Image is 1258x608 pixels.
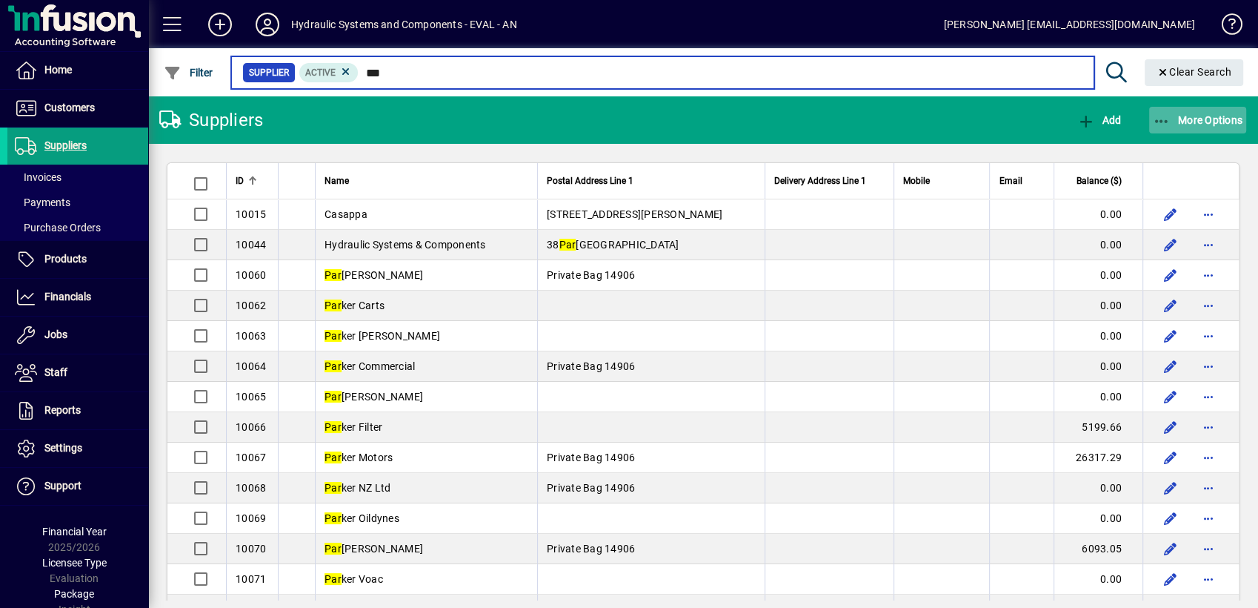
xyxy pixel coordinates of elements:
[325,269,342,281] em: Par
[1054,473,1142,503] td: 0.00
[160,59,217,86] button: Filter
[325,512,342,524] em: Par
[236,269,266,281] span: 10060
[325,269,423,281] span: [PERSON_NAME]
[547,452,635,463] span: Private Bag 14906
[236,239,266,251] span: 10044
[903,173,981,189] div: Mobile
[1197,567,1220,591] button: More options
[325,330,440,342] span: ker [PERSON_NAME]
[1197,476,1220,500] button: More options
[1197,263,1220,287] button: More options
[774,173,866,189] span: Delivery Address Line 1
[1076,114,1121,126] span: Add
[325,300,342,311] em: Par
[1197,446,1220,469] button: More options
[7,392,148,429] a: Reports
[1197,294,1220,317] button: More options
[325,421,342,433] em: Par
[1158,354,1182,378] button: Edit
[44,442,82,454] span: Settings
[1197,415,1220,439] button: More options
[1054,503,1142,534] td: 0.00
[236,573,266,585] span: 10071
[1158,567,1182,591] button: Edit
[1054,230,1142,260] td: 0.00
[1158,385,1182,409] button: Edit
[1158,202,1182,226] button: Edit
[1158,537,1182,561] button: Edit
[7,165,148,190] a: Invoices
[15,171,61,183] span: Invoices
[54,588,94,600] span: Package
[44,291,91,303] span: Financials
[236,360,266,372] span: 10064
[1149,107,1247,133] button: More Options
[325,360,342,372] em: Par
[7,430,148,467] a: Settings
[1076,173,1122,189] span: Balance ($)
[236,543,266,555] span: 10070
[1157,66,1232,78] span: Clear Search
[325,173,349,189] span: Name
[299,63,359,82] mat-chip: Activation Status: Active
[547,173,633,189] span: Postal Address Line 1
[236,208,266,220] span: 10015
[547,482,635,494] span: Private Bag 14906
[236,173,269,189] div: ID
[1158,324,1182,348] button: Edit
[1054,534,1142,564] td: 6093.05
[325,300,385,311] span: ker Carts
[7,241,148,278] a: Products
[325,482,342,494] em: Par
[1158,476,1182,500] button: Edit
[44,480,81,492] span: Support
[325,239,486,251] span: Hydraulic Systems & Components
[236,452,266,463] span: 10067
[944,13,1195,36] div: [PERSON_NAME] [EMAIL_ADDRESS][DOMAIN_NAME]
[1063,173,1135,189] div: Balance ($)
[7,215,148,240] a: Purchase Orders
[1054,564,1142,595] td: 0.00
[1158,263,1182,287] button: Edit
[236,482,266,494] span: 10068
[1197,354,1220,378] button: More options
[1158,294,1182,317] button: Edit
[547,360,635,372] span: Private Bag 14906
[236,330,266,342] span: 10063
[44,102,95,113] span: Customers
[547,269,635,281] span: Private Bag 14906
[1197,506,1220,530] button: More options
[547,208,722,220] span: [STREET_ADDRESS][PERSON_NAME]
[236,173,244,189] span: ID
[1158,506,1182,530] button: Edit
[1153,114,1243,126] span: More Options
[1054,199,1142,230] td: 0.00
[42,526,107,538] span: Financial Year
[325,452,393,463] span: ker Motors
[1197,233,1220,257] button: More options
[1073,107,1125,133] button: Add
[1158,233,1182,257] button: Edit
[999,173,1045,189] div: Email
[7,354,148,391] a: Staff
[1054,382,1142,412] td: 0.00
[325,173,528,189] div: Name
[196,11,244,38] button: Add
[1054,260,1142,291] td: 0.00
[325,452,342,463] em: Par
[325,391,342,403] em: Par
[7,52,148,89] a: Home
[305,67,336,78] span: Active
[1145,59,1244,86] button: Clear
[325,573,342,585] em: Par
[903,173,930,189] span: Mobile
[325,360,415,372] span: ker Commercial
[7,90,148,127] a: Customers
[7,468,148,505] a: Support
[44,366,67,378] span: Staff
[325,573,383,585] span: ker Voac
[1054,351,1142,382] td: 0.00
[325,482,390,494] span: ker NZ Ltd
[1210,3,1239,51] a: Knowledge Base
